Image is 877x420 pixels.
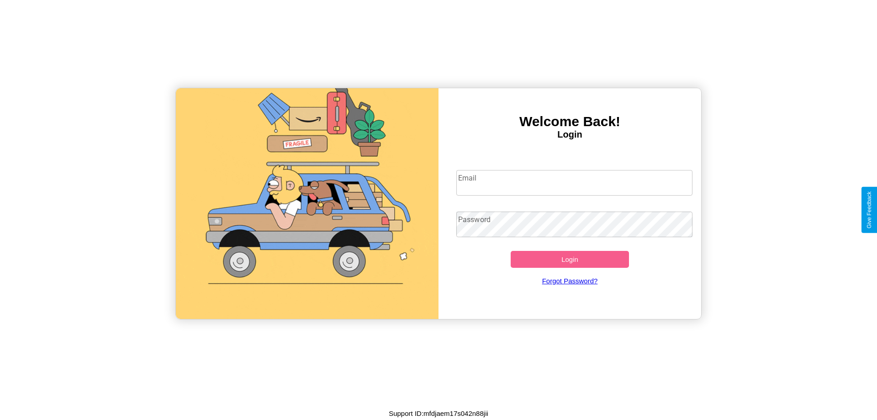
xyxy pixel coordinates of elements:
[452,268,688,294] a: Forgot Password?
[511,251,629,268] button: Login
[438,129,701,140] h4: Login
[438,114,701,129] h3: Welcome Back!
[176,88,438,319] img: gif
[389,407,488,420] p: Support ID: mfdjaem17s042n88jii
[866,191,872,229] div: Give Feedback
